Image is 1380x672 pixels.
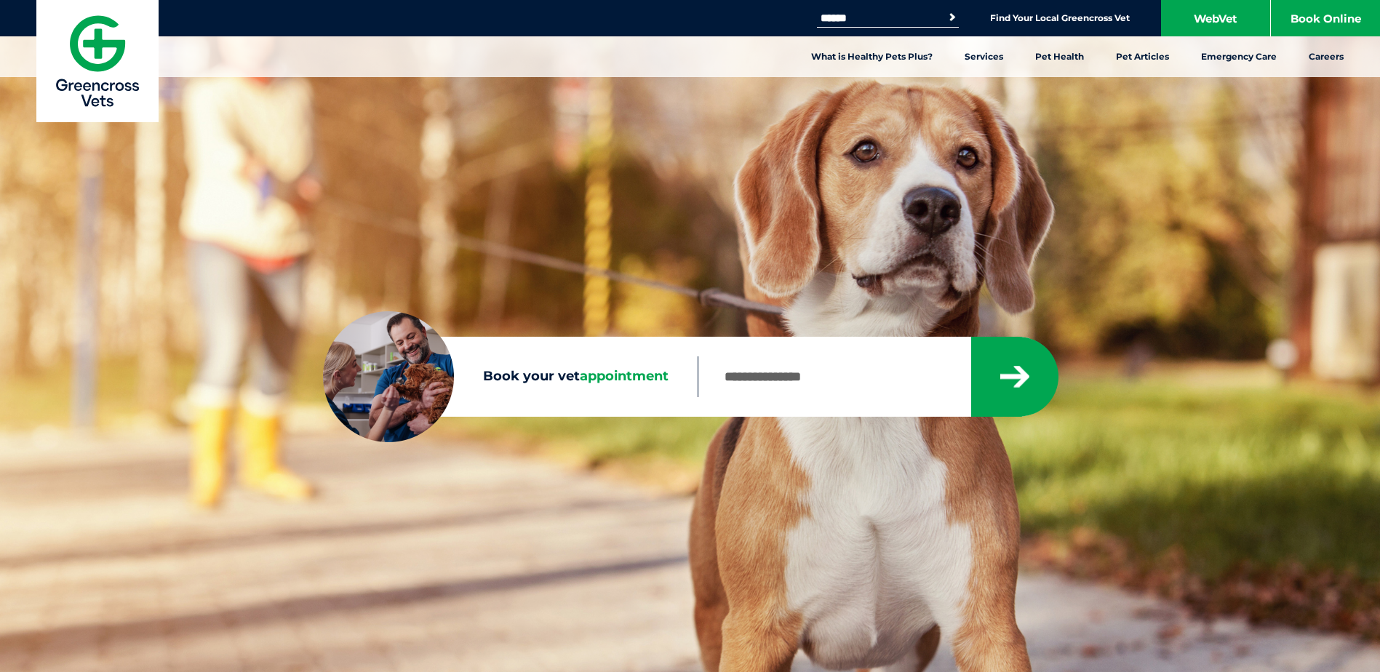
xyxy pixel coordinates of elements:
[580,368,669,384] span: appointment
[323,366,698,388] label: Book your vet
[1019,36,1100,77] a: Pet Health
[949,36,1019,77] a: Services
[1185,36,1293,77] a: Emergency Care
[795,36,949,77] a: What is Healthy Pets Plus?
[945,10,960,25] button: Search
[1293,36,1360,77] a: Careers
[990,12,1130,24] a: Find Your Local Greencross Vet
[1100,36,1185,77] a: Pet Articles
